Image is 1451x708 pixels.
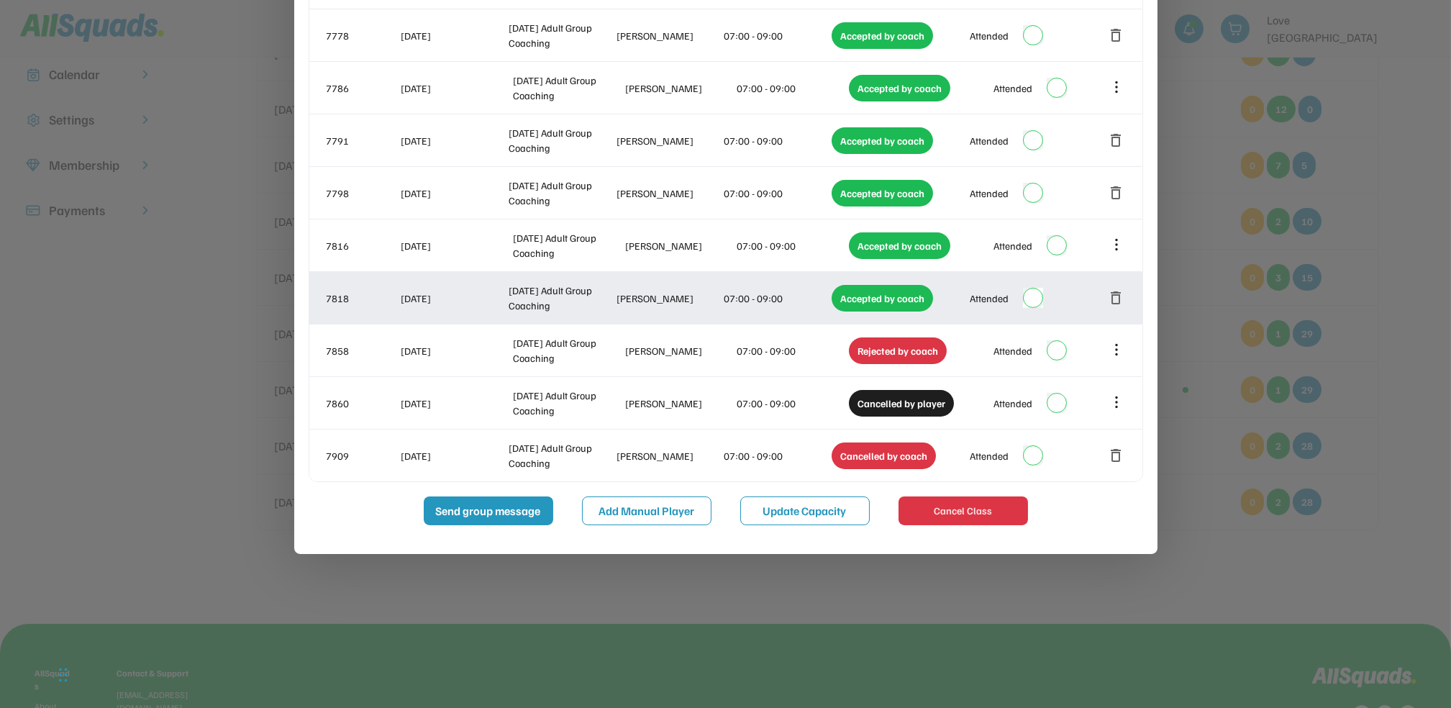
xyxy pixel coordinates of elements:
div: 7860 [327,396,399,411]
div: [DATE] [401,133,506,148]
div: 7818 [327,291,399,306]
button: delete [1108,27,1125,44]
div: Accepted by coach [832,285,933,312]
button: Cancel Class [899,496,1028,525]
button: delete [1108,447,1125,464]
div: Accepted by coach [849,232,950,259]
div: 07:00 - 09:00 [737,343,847,358]
button: Add Manual Player [582,496,711,525]
div: 7816 [327,238,399,253]
div: Rejected by coach [849,337,947,364]
div: Attended [993,81,1032,96]
div: [PERSON_NAME] [617,133,722,148]
div: [DATE] Adult Group Coaching [509,125,614,155]
div: [DATE] Adult Group Coaching [513,388,622,418]
div: [DATE] Adult Group Coaching [513,230,622,260]
button: delete [1108,132,1125,149]
div: [PERSON_NAME] [625,81,734,96]
div: [DATE] [401,238,511,253]
div: Attended [993,343,1032,358]
div: Attended [970,186,1009,201]
button: delete [1108,289,1125,307]
div: [DATE] [401,291,506,306]
div: [PERSON_NAME] [617,28,722,43]
div: Attended [970,133,1009,148]
div: Accepted by coach [832,22,933,49]
div: 7786 [327,81,399,96]
div: 07:00 - 09:00 [724,186,829,201]
button: Update Capacity [740,496,870,525]
div: 7791 [327,133,399,148]
div: Cancelled by coach [832,442,936,469]
div: [PERSON_NAME] [617,186,722,201]
div: Attended [970,291,1009,306]
div: [DATE] Adult Group Coaching [509,283,614,313]
div: [DATE] [401,448,506,463]
div: [PERSON_NAME] [625,396,734,411]
div: [PERSON_NAME] [625,343,734,358]
div: Accepted by coach [849,75,950,101]
div: [PERSON_NAME] [625,238,734,253]
div: Accepted by coach [832,180,933,206]
div: 07:00 - 09:00 [737,238,847,253]
div: Attended [970,448,1009,463]
div: 07:00 - 09:00 [724,448,829,463]
div: 07:00 - 09:00 [724,133,829,148]
div: [DATE] Adult Group Coaching [513,73,622,103]
button: delete [1108,184,1125,201]
button: Send group message [424,496,553,525]
div: 7798 [327,186,399,201]
div: [DATE] [401,81,511,96]
div: [PERSON_NAME] [617,448,722,463]
div: Accepted by coach [832,127,933,154]
div: [DATE] Adult Group Coaching [513,335,622,366]
div: 07:00 - 09:00 [724,291,829,306]
div: [DATE] [401,28,506,43]
div: 07:00 - 09:00 [724,28,829,43]
div: [DATE] Adult Group Coaching [509,178,614,208]
div: [DATE] [401,343,511,358]
div: [DATE] [401,396,511,411]
div: Attended [970,28,1009,43]
div: [PERSON_NAME] [617,291,722,306]
div: [DATE] Adult Group Coaching [509,440,614,471]
div: Attended [993,238,1032,253]
div: [DATE] Adult Group Coaching [509,20,614,50]
div: 7858 [327,343,399,358]
div: 7778 [327,28,399,43]
div: [DATE] [401,186,506,201]
div: 07:00 - 09:00 [737,396,847,411]
div: Cancelled by player [849,390,954,417]
div: Attended [993,396,1032,411]
div: 7909 [327,448,399,463]
div: 07:00 - 09:00 [737,81,847,96]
